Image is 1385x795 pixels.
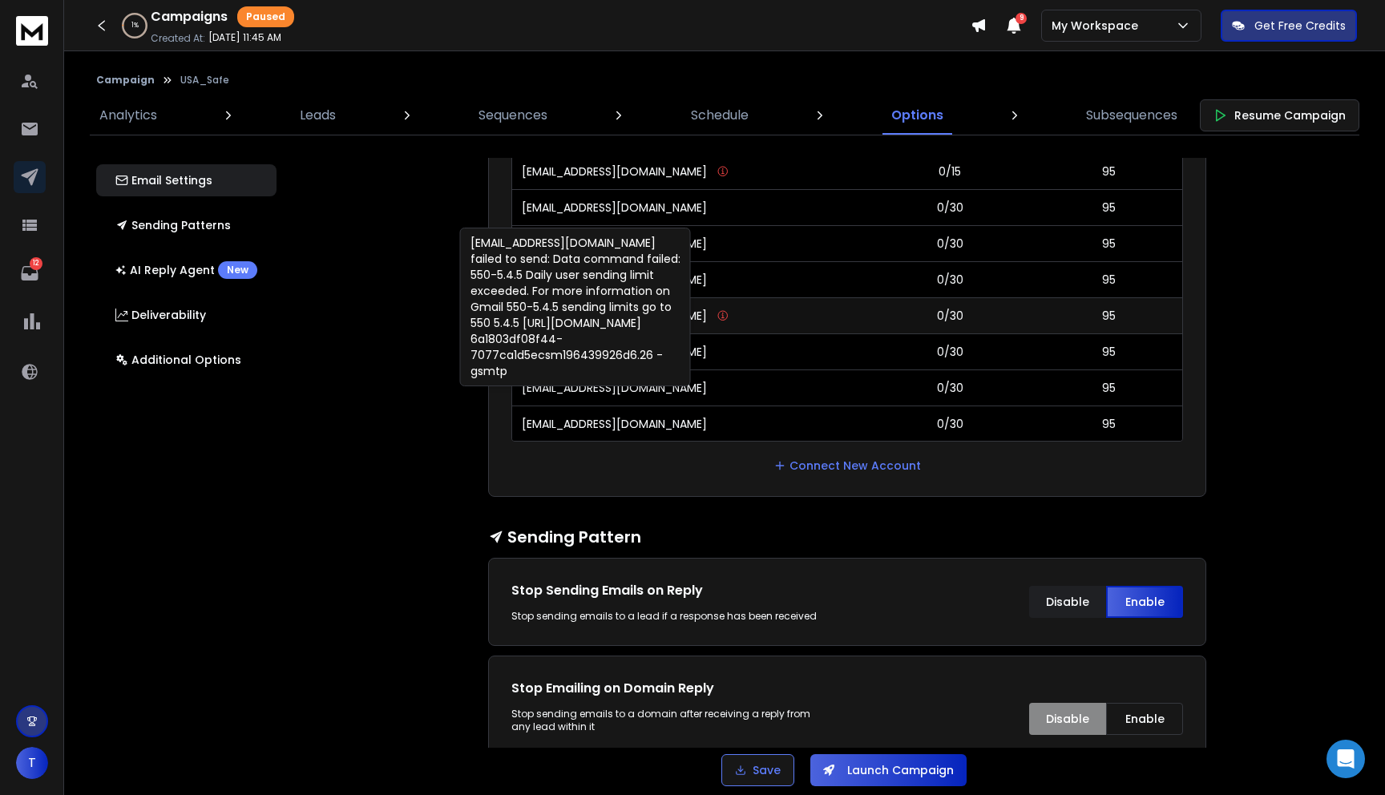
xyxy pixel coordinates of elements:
[1036,297,1183,333] td: 95
[863,406,1036,442] td: 0/30
[522,416,707,432] p: [EMAIL_ADDRESS][DOMAIN_NAME]
[218,261,257,279] div: New
[96,209,277,241] button: Sending Patterns
[151,7,228,26] h1: Campaigns
[773,458,921,474] a: Connect New Account
[863,369,1036,406] td: 0/30
[208,31,281,44] p: [DATE] 11:45 AM
[721,754,794,786] button: Save
[1016,13,1027,24] span: 9
[1254,18,1346,34] p: Get Free Credits
[522,380,707,396] p: [EMAIL_ADDRESS][DOMAIN_NAME]
[96,164,277,196] button: Email Settings
[1221,10,1357,42] button: Get Free Credits
[237,6,294,27] div: Paused
[891,106,943,125] p: Options
[14,257,46,289] a: 12
[96,299,277,331] button: Deliverability
[478,106,547,125] p: Sequences
[460,228,691,386] div: [EMAIL_ADDRESS][DOMAIN_NAME] failed to send: Data command failed: 550-5.4.5 Daily user sending li...
[300,106,336,125] p: Leads
[16,16,48,46] img: logo
[469,96,557,135] a: Sequences
[290,96,345,135] a: Leads
[1106,703,1183,735] button: Enable
[16,747,48,779] button: T
[511,581,831,600] h1: Stop Sending Emails on Reply
[1106,586,1183,618] button: Enable
[1036,369,1183,406] td: 95
[1036,261,1183,297] td: 95
[151,32,205,45] p: Created At:
[1200,99,1359,131] button: Resume Campaign
[1036,225,1183,261] td: 95
[863,189,1036,225] td: 0/30
[96,344,277,376] button: Additional Options
[96,254,277,286] button: AI Reply AgentNew
[1036,153,1183,189] td: 95
[115,172,212,188] p: Email Settings
[511,708,831,759] p: Stop sending emails to a domain after receiving a reply from any lead within it
[180,74,229,87] p: USA_Safe
[681,96,758,135] a: Schedule
[522,163,707,180] p: [EMAIL_ADDRESS][DOMAIN_NAME]
[96,74,155,87] button: Campaign
[522,200,707,216] p: [EMAIL_ADDRESS][DOMAIN_NAME]
[531,746,831,759] p: Common ESPs like gmail, outlook etc will be ignored
[1029,703,1106,735] button: Disable
[30,257,42,270] p: 12
[131,21,139,30] p: 1 %
[1326,740,1365,778] div: Open Intercom Messenger
[863,333,1036,369] td: 0/30
[882,96,953,135] a: Options
[115,307,206,323] p: Deliverability
[115,217,231,233] p: Sending Patterns
[863,261,1036,297] td: 0/30
[863,153,1036,189] td: 0/15
[1029,586,1106,618] button: Disable
[863,225,1036,261] td: 0/30
[99,106,157,125] p: Analytics
[1036,406,1183,442] td: 95
[511,679,831,698] h1: Stop Emailing on Domain Reply
[691,106,749,125] p: Schedule
[115,261,257,279] p: AI Reply Agent
[863,297,1036,333] td: 0/30
[115,352,241,368] p: Additional Options
[90,96,167,135] a: Analytics
[1036,189,1183,225] td: 95
[488,526,1206,548] h1: Sending Pattern
[1086,106,1177,125] p: Subsequences
[1036,333,1183,369] td: 95
[810,754,967,786] button: Launch Campaign
[1052,18,1145,34] p: My Workspace
[511,610,831,623] div: Stop sending emails to a lead if a response has been received
[1076,96,1187,135] a: Subsequences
